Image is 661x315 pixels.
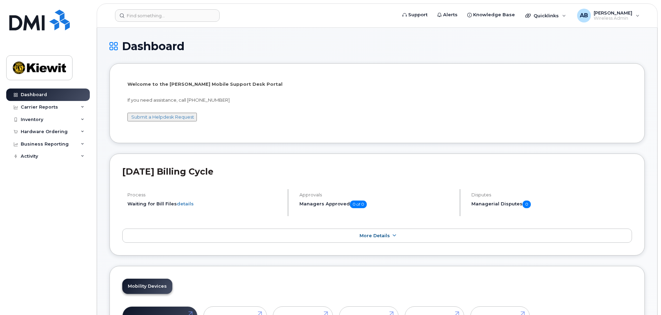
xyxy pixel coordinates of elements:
span: 0 of 0 [350,201,367,208]
h4: Disputes [471,192,632,197]
h4: Approvals [299,192,454,197]
h5: Managerial Disputes [471,201,632,208]
p: Welcome to the [PERSON_NAME] Mobile Support Desk Portal [127,81,627,87]
a: Submit a Helpdesk Request [131,114,194,120]
a: Mobility Devices [122,279,172,294]
h1: Dashboard [109,40,645,52]
span: More Details [360,233,390,238]
span: 0 [523,201,531,208]
li: Waiting for Bill Files [127,201,282,207]
h4: Process [127,192,282,197]
a: details [177,201,194,206]
h2: [DATE] Billing Cycle [122,166,632,177]
h5: Managers Approved [299,201,454,208]
button: Submit a Helpdesk Request [127,113,197,121]
p: If you need assistance, call [PHONE_NUMBER] [127,97,627,103]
